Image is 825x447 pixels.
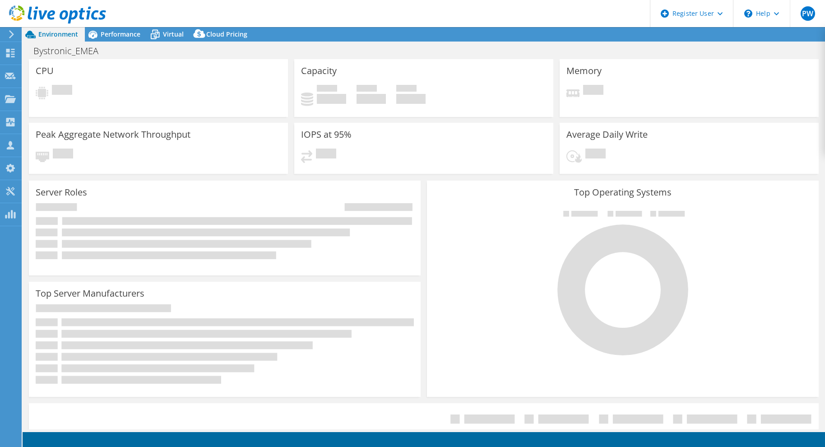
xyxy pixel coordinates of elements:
h4: 0 GiB [396,94,426,104]
span: PW [801,6,815,21]
h3: CPU [36,66,54,76]
span: Pending [53,149,73,161]
svg: \n [744,9,752,18]
h3: Average Daily Write [566,130,648,140]
span: Used [317,85,337,94]
span: Virtual [163,30,184,38]
h4: 0 GiB [317,94,346,104]
h3: Top Server Manufacturers [36,289,144,298]
span: Cloud Pricing [206,30,247,38]
h1: Bystronic_EMEA [29,46,112,56]
span: Pending [316,149,336,161]
span: Pending [585,149,606,161]
span: Performance [101,30,140,38]
span: Total [396,85,417,94]
h3: IOPS at 95% [301,130,352,140]
h3: Capacity [301,66,337,76]
h3: Memory [566,66,602,76]
h3: Server Roles [36,187,87,197]
span: Environment [38,30,78,38]
span: Pending [583,85,603,97]
h3: Peak Aggregate Network Throughput [36,130,190,140]
span: Pending [52,85,72,97]
h3: Top Operating Systems [434,187,812,197]
h4: 0 GiB [357,94,386,104]
span: Free [357,85,377,94]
